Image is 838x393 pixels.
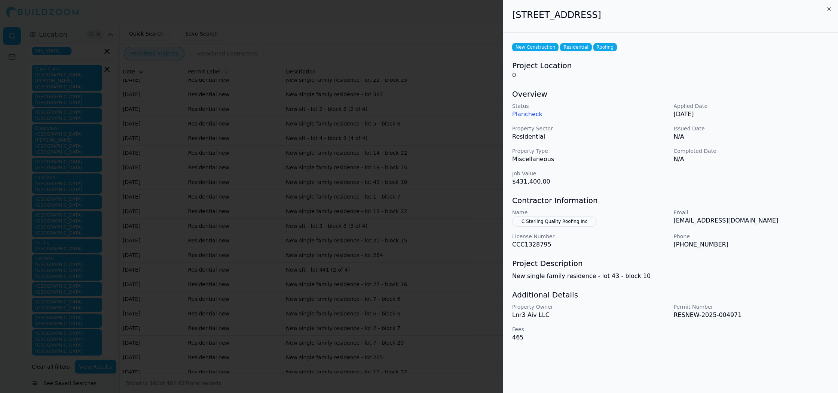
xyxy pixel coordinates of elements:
span: Residential [560,43,591,51]
p: Plancheck [512,110,668,119]
p: Applied Date [674,102,829,110]
p: [EMAIL_ADDRESS][DOMAIN_NAME] [674,216,829,225]
h3: Project Location [512,60,829,71]
p: CCC1328795 [512,240,668,249]
p: RESNEW-2025-004971 [674,311,829,320]
p: Phone [674,233,829,240]
div: 0 [512,60,829,80]
h3: Additional Details [512,290,829,300]
p: [PHONE_NUMBER] [674,240,829,249]
h3: Overview [512,89,829,99]
p: 465 [512,333,668,342]
p: Name [512,209,668,216]
button: C Sterling Quality Roofing Inc [512,216,597,227]
p: Issued Date [674,125,829,132]
p: Status [512,102,668,110]
p: Permit Number [674,303,829,311]
h2: [STREET_ADDRESS] [512,9,829,21]
p: N/A [674,132,829,141]
p: Property Type [512,147,668,155]
h3: Contractor Information [512,195,829,206]
p: Job Value [512,170,668,177]
p: Lnr3 Aiv LLC [512,311,668,320]
p: [DATE] [674,110,829,119]
h3: Project Description [512,258,829,269]
p: Residential [512,132,668,141]
p: License Number [512,233,668,240]
span: Roofing [593,43,617,51]
p: $431,400.00 [512,177,668,186]
p: Miscellaneous [512,155,668,164]
p: Email [674,209,829,216]
p: Fees [512,326,668,333]
p: Property Owner [512,303,668,311]
p: N/A [674,155,829,164]
p: Completed Date [674,147,829,155]
p: Property Sector [512,125,668,132]
span: New Construction [512,43,559,51]
p: New single family residence - lot 43 - block 10 [512,272,829,281]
